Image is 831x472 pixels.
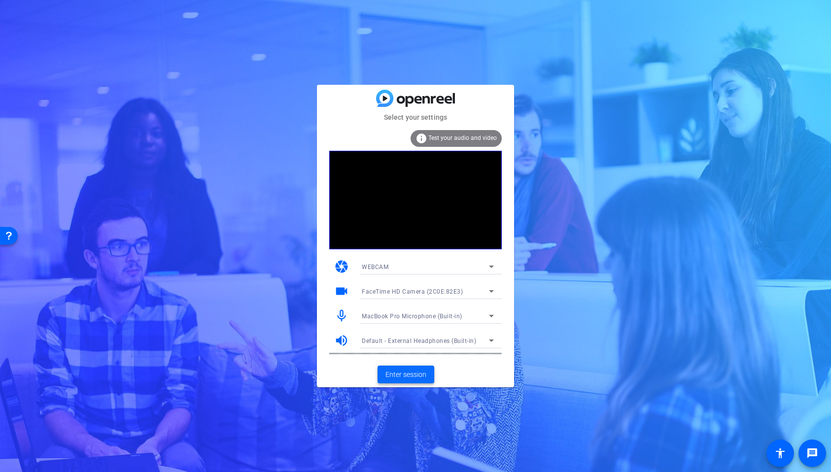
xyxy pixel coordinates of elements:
[385,370,426,380] span: Enter session
[806,447,818,459] mat-icon: message
[376,90,455,107] img: blue-gradient.svg
[428,135,497,141] span: Test your audio and video
[362,288,463,295] span: FaceTime HD Camera (2C0E:82E3)
[774,447,786,459] mat-icon: accessibility
[334,284,349,299] mat-icon: videocam
[334,259,349,274] mat-icon: camera
[334,333,349,348] mat-icon: volume_up
[362,264,388,270] span: WEBCAM
[378,366,434,383] button: Enter session
[362,337,476,344] span: Default - External Headphones (Built-in)
[317,112,514,123] mat-card-subtitle: Select your settings
[415,133,427,144] mat-icon: info
[334,308,349,323] mat-icon: mic_none
[362,313,462,320] span: MacBook Pro Microphone (Built-in)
